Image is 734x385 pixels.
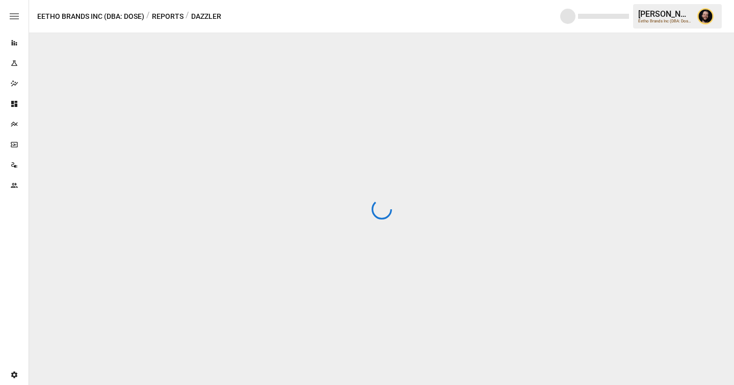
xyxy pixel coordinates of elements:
[152,10,183,23] button: Reports
[37,10,144,23] button: Eetho Brands Inc (DBA: Dose)
[186,10,189,23] div: /
[638,19,691,23] div: Eetho Brands Inc (DBA: Dose)
[638,9,691,19] div: [PERSON_NAME]
[697,8,714,24] img: Ciaran Nugent
[146,10,150,23] div: /
[691,2,720,31] button: Ciaran Nugent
